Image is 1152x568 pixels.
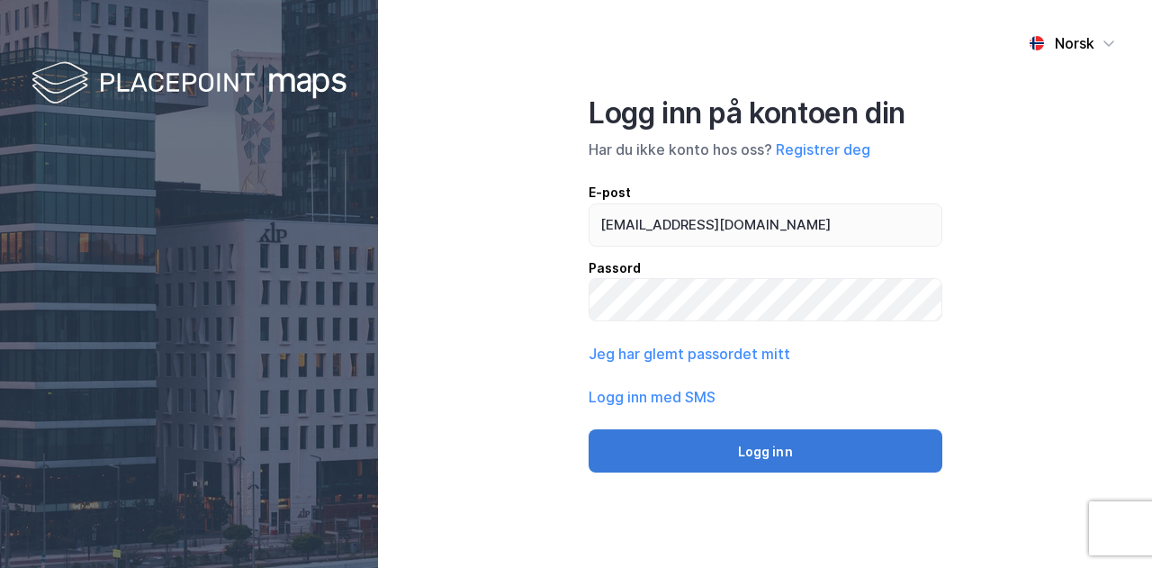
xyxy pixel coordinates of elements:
button: Jeg har glemt passordet mitt [589,343,790,365]
div: Norsk [1055,32,1094,54]
button: Registrer deg [776,139,870,160]
div: Kontrollprogram for chat [1062,482,1152,568]
img: logo-white.f07954bde2210d2a523dddb988cd2aa7.svg [31,58,346,111]
button: Logg inn [589,429,942,473]
iframe: Chat Widget [1062,482,1152,568]
div: Logg inn på kontoen din [589,95,942,131]
div: Har du ikke konto hos oss? [589,139,942,160]
div: E-post [589,182,942,203]
button: Logg inn med SMS [589,386,715,408]
div: Passord [589,257,942,279]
